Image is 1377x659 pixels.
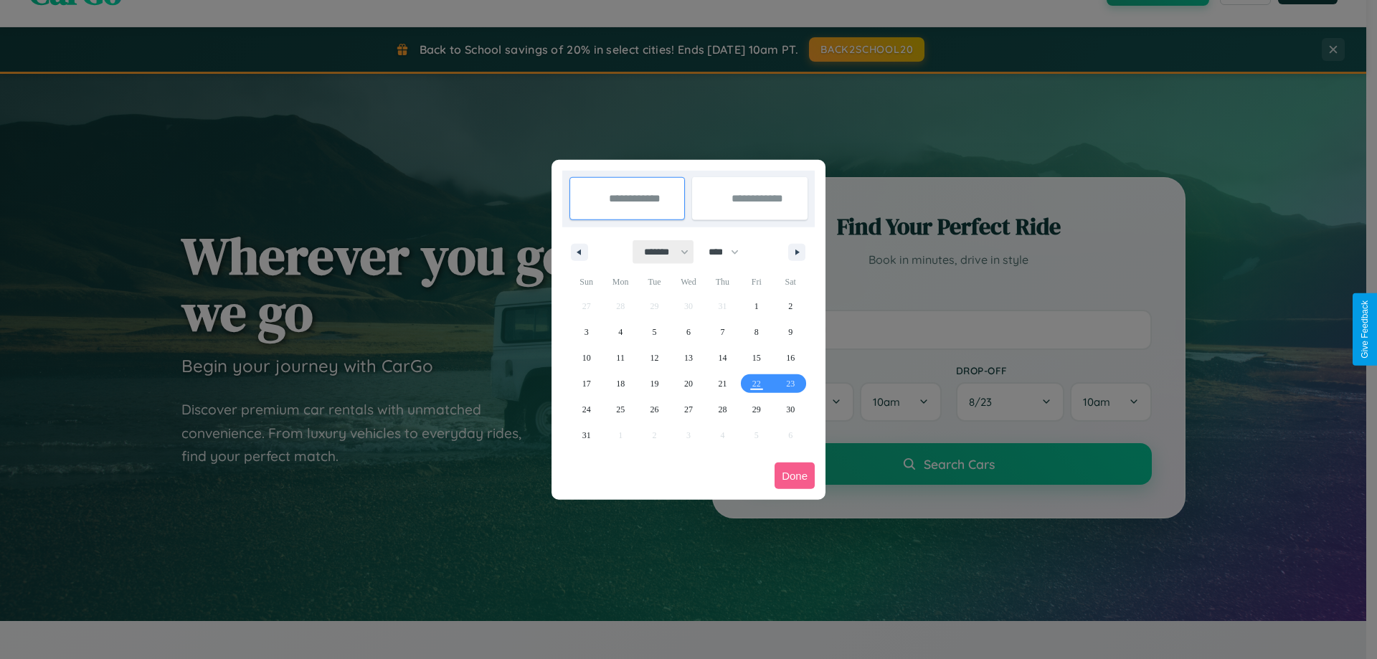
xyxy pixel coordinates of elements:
[671,319,705,345] button: 6
[603,345,637,371] button: 11
[638,397,671,422] button: 26
[774,293,808,319] button: 2
[582,422,591,448] span: 31
[706,319,739,345] button: 7
[788,319,792,345] span: 9
[774,371,808,397] button: 23
[718,397,727,422] span: 28
[603,397,637,422] button: 25
[671,270,705,293] span: Wed
[650,345,659,371] span: 12
[788,293,792,319] span: 2
[720,319,724,345] span: 7
[638,371,671,397] button: 19
[774,270,808,293] span: Sat
[616,345,625,371] span: 11
[650,371,659,397] span: 19
[616,371,625,397] span: 18
[671,371,705,397] button: 20
[706,270,739,293] span: Thu
[774,345,808,371] button: 16
[671,397,705,422] button: 27
[718,371,727,397] span: 21
[739,345,773,371] button: 15
[752,345,761,371] span: 15
[569,371,603,397] button: 17
[569,345,603,371] button: 10
[786,371,795,397] span: 23
[650,397,659,422] span: 26
[739,270,773,293] span: Fri
[706,397,739,422] button: 28
[653,319,657,345] span: 5
[774,397,808,422] button: 30
[585,319,589,345] span: 3
[752,371,761,397] span: 22
[718,345,727,371] span: 14
[569,397,603,422] button: 24
[786,397,795,422] span: 30
[582,345,591,371] span: 10
[569,422,603,448] button: 31
[603,270,637,293] span: Mon
[638,345,671,371] button: 12
[616,397,625,422] span: 25
[684,371,693,397] span: 20
[754,293,759,319] span: 1
[618,319,623,345] span: 4
[603,371,637,397] button: 18
[686,319,691,345] span: 6
[786,345,795,371] span: 16
[1360,300,1370,359] div: Give Feedback
[569,270,603,293] span: Sun
[684,345,693,371] span: 13
[638,270,671,293] span: Tue
[775,463,815,489] button: Done
[739,319,773,345] button: 8
[569,319,603,345] button: 3
[582,397,591,422] span: 24
[582,371,591,397] span: 17
[754,319,759,345] span: 8
[752,397,761,422] span: 29
[774,319,808,345] button: 9
[739,293,773,319] button: 1
[671,345,705,371] button: 13
[739,371,773,397] button: 22
[739,397,773,422] button: 29
[684,397,693,422] span: 27
[638,319,671,345] button: 5
[603,319,637,345] button: 4
[706,345,739,371] button: 14
[706,371,739,397] button: 21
